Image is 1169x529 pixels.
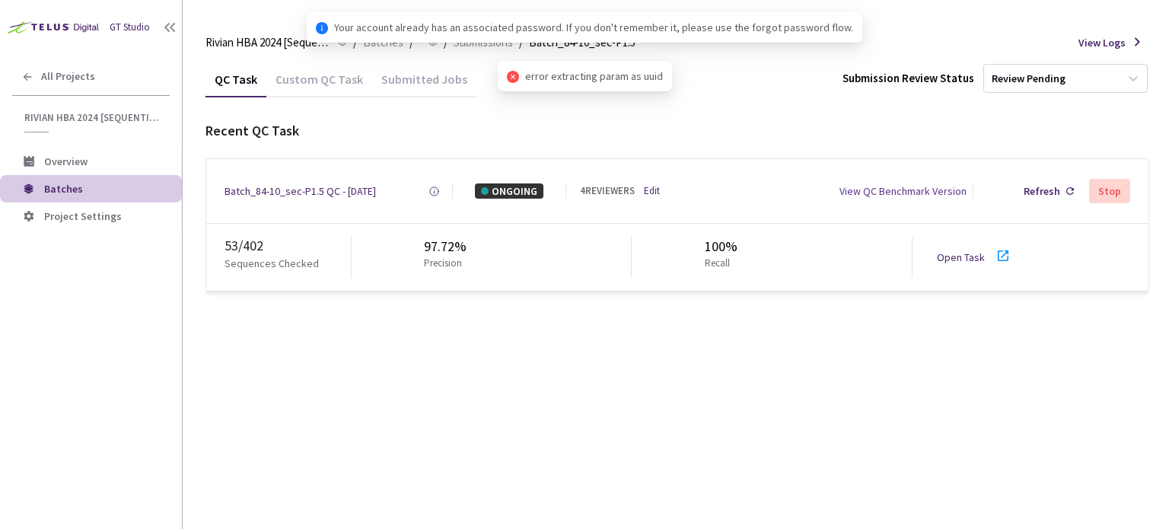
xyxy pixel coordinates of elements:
div: Custom QC Task [266,72,372,97]
a: Batch_84-10_sec-P1.5 QC - [DATE] [225,183,376,199]
a: Submissions [451,33,516,50]
span: Your account already has an associated password. If you don't remember it, please use the forgot ... [334,19,853,36]
span: View Logs [1078,35,1126,50]
div: Recent QC Task [205,121,1149,141]
p: Sequences Checked [225,256,319,271]
span: Project Settings [44,209,122,223]
a: Edit [644,184,660,199]
div: 100% [705,237,737,257]
div: 4 REVIEWERS [580,184,635,199]
div: GT Studio [110,21,150,35]
span: Overview [44,155,88,168]
span: Rivian HBA 2024 [Sequential] [205,33,329,52]
span: All Projects [41,70,95,83]
div: 53 / 402 [225,236,351,256]
span: Batches [44,182,83,196]
div: Refresh [1024,183,1060,199]
div: 97.72% [424,237,468,257]
p: Recall [705,257,731,271]
div: Review Pending [992,72,1065,86]
span: error extracting param as uuid [525,68,663,84]
span: close-circle [507,71,519,83]
div: Submitted Jobs [372,72,476,97]
p: Precision [424,257,462,271]
div: Submission Review Status [843,70,974,86]
a: Batches [360,33,406,50]
span: Rivian HBA 2024 [Sequential] [24,111,161,124]
div: ONGOING [475,183,543,199]
span: info-circle [316,22,328,34]
div: QC Task [205,72,266,97]
div: View QC Benchmark Version [839,183,967,199]
div: Stop [1098,185,1121,197]
a: Open Task [937,250,985,264]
